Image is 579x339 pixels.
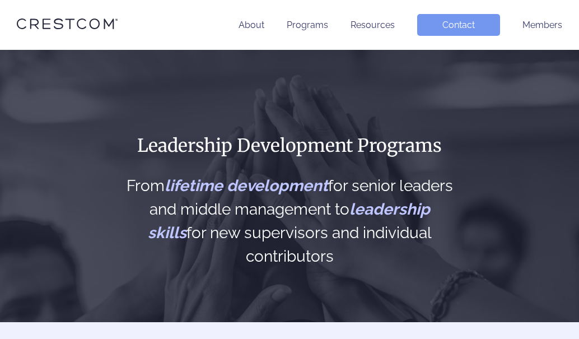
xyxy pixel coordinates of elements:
[351,20,395,30] a: Resources
[148,200,430,242] span: leadership skills
[165,177,328,195] span: lifetime development
[287,20,328,30] a: Programs
[123,174,457,268] h2: From for senior leaders and middle management to for new supervisors and individual contributors
[417,14,500,36] a: Contact
[123,134,457,157] h1: Leadership Development Programs
[522,20,562,30] a: Members
[239,20,264,30] a: About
